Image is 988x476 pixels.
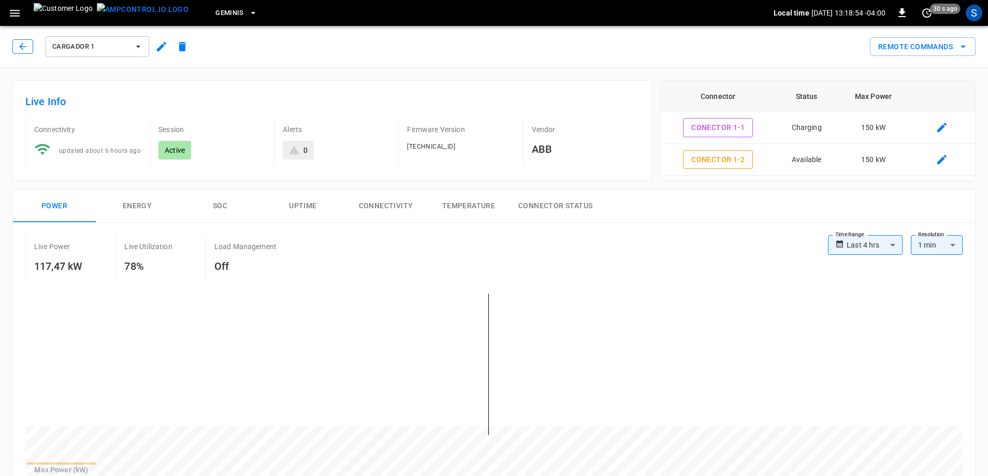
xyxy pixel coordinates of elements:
[303,145,308,155] div: 0
[46,36,149,57] button: Cargador 1
[211,3,261,23] button: Geminis
[59,147,141,154] span: updated about 6 hours ago
[870,37,976,56] button: Remote Commands
[427,190,510,223] button: Temperature
[776,112,838,144] td: Charging
[158,124,266,135] p: Session
[179,190,261,223] button: SOC
[261,190,344,223] button: Uptime
[34,258,82,275] h6: 117,47 kW
[214,241,277,252] p: Load Management
[811,8,885,18] p: [DATE] 13:18:54 -04:00
[966,5,982,21] div: profile-icon
[124,258,172,275] h6: 78%
[838,144,909,176] td: 150 kW
[52,41,129,53] span: Cargador 1
[835,230,864,239] label: Time Range
[34,241,70,252] p: Live Power
[683,118,753,137] button: Conector 1-1
[870,37,976,56] div: remote commands options
[13,190,96,223] button: Power
[838,112,909,144] td: 150 kW
[532,141,639,157] h6: ABB
[97,3,188,16] img: ampcontrol.io logo
[774,8,809,18] p: Local time
[344,190,427,223] button: Connectivity
[215,7,244,19] span: Geminis
[34,124,141,135] p: Connectivity
[407,143,455,150] span: [TECHNICAL_ID]
[532,124,639,135] p: Vendor
[776,144,838,176] td: Available
[34,3,93,23] img: Customer Logo
[911,235,963,255] div: 1 min
[661,81,776,112] th: Connector
[661,81,975,239] table: connector table
[165,145,185,155] p: Active
[847,235,903,255] div: Last 4 hrs
[283,124,390,135] p: Alerts
[776,176,838,208] td: Available
[510,190,601,223] button: Connector Status
[919,5,935,21] button: set refresh interval
[930,4,961,14] span: 30 s ago
[124,241,172,252] p: Live Utilization
[25,93,639,110] h6: Live Info
[407,124,514,135] p: Firmware Version
[776,81,838,112] th: Status
[838,81,909,112] th: Max Power
[96,190,179,223] button: Energy
[214,258,277,275] h6: Off
[838,176,909,208] td: 150 kW
[683,150,753,169] button: Conector 1-2
[918,230,944,239] label: Resolution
